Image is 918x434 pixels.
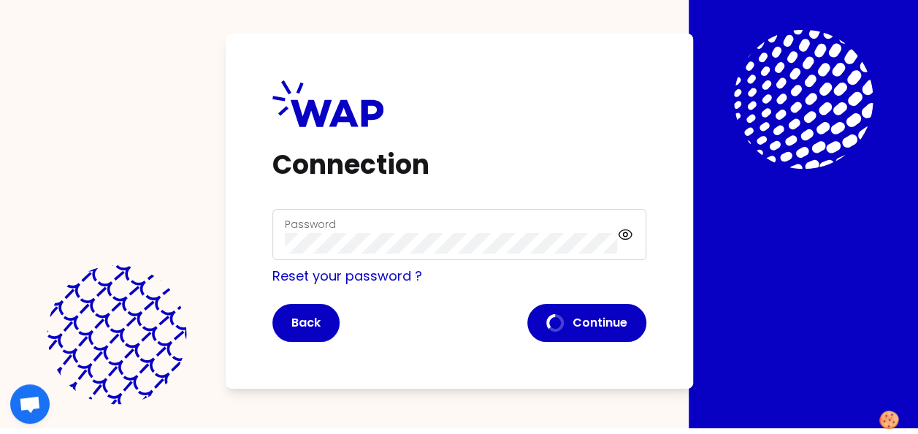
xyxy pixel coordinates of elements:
label: Password [285,217,336,232]
button: Continue [527,304,646,342]
h1: Connection [272,151,646,180]
div: Ouvrir le chat [10,384,50,424]
button: Back [272,304,340,342]
a: Reset your password ? [272,267,422,285]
